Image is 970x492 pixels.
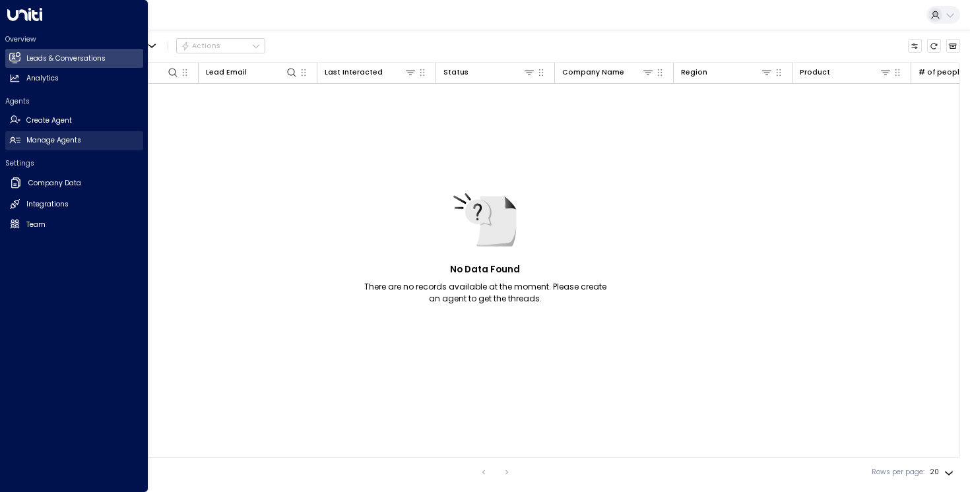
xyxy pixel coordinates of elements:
[26,135,81,146] h2: Manage Agents
[206,66,298,78] div: Lead Email
[362,281,609,305] p: There are no records available at the moment. Please create an agent to get the threads.
[26,115,72,126] h2: Create Agent
[325,66,417,78] div: Last Interacted
[919,67,964,78] div: # of people
[872,467,924,477] label: Rows per page:
[5,34,143,44] h2: Overview
[206,67,247,78] div: Lead Email
[325,67,383,78] div: Last Interacted
[5,131,143,150] a: Manage Agents
[5,158,143,168] h2: Settings
[800,66,892,78] div: Product
[443,67,469,78] div: Status
[26,53,106,64] h2: Leads & Conversations
[475,464,515,480] nav: pagination navigation
[26,199,69,210] h2: Integrations
[26,73,59,84] h2: Analytics
[562,66,655,78] div: Company Name
[681,66,773,78] div: Region
[930,464,956,480] div: 20
[176,38,265,54] div: Button group with a nested menu
[927,39,942,53] span: Refresh
[908,39,922,53] button: Customize
[176,38,265,54] button: Actions
[5,215,143,234] a: Team
[5,49,143,68] a: Leads & Conversations
[681,67,707,78] div: Region
[562,67,624,78] div: Company Name
[5,96,143,106] h2: Agents
[5,111,143,130] a: Create Agent
[800,67,830,78] div: Product
[946,39,961,53] button: Archived Leads
[5,69,143,88] a: Analytics
[5,173,143,194] a: Company Data
[181,42,221,51] div: Actions
[5,195,143,214] a: Integrations
[443,66,536,78] div: Status
[26,220,46,230] h2: Team
[450,263,520,276] h5: No Data Found
[28,178,81,189] h2: Company Data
